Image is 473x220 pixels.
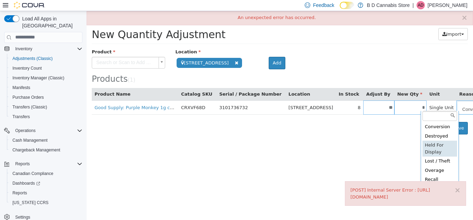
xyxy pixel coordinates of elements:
[7,73,85,83] button: Inventory Manager (Classic)
[12,160,82,168] span: Reports
[418,1,424,9] span: AD
[7,188,85,198] button: Reports
[12,45,35,53] button: Inventory
[7,93,85,102] button: Purchase Orders
[10,113,82,121] span: Transfers
[15,128,36,133] span: Operations
[10,93,47,102] a: Purchase Orders
[7,63,85,73] button: Inventory Count
[10,93,82,102] span: Purchase Orders
[19,15,82,29] span: Load All Apps in [GEOGRAPHIC_DATA]
[10,74,82,82] span: Inventory Manager (Classic)
[12,65,42,71] span: Inventory Count
[12,190,27,196] span: Reports
[336,164,371,173] div: Recall
[15,161,30,167] span: Reports
[428,1,467,9] p: [PERSON_NAME]
[12,85,30,90] span: Manifests
[1,159,85,169] button: Reports
[12,160,33,168] button: Reports
[1,44,85,54] button: Inventory
[336,121,371,130] div: Destroyed
[12,114,30,120] span: Transfers
[15,46,32,52] span: Inventory
[1,126,85,135] button: Operations
[7,135,85,145] button: Cash Management
[12,138,47,143] span: Cash Management
[10,146,82,154] span: Chargeback Management
[7,102,85,112] button: Transfers (Classic)
[7,54,85,63] button: Adjustments (Classic)
[368,176,374,183] button: ×
[10,103,50,111] a: Transfers (Classic)
[12,95,44,100] span: Purchase Orders
[14,2,45,9] img: Cova
[12,181,40,186] span: Dashboards
[313,2,334,9] span: Feedback
[10,136,82,144] span: Cash Management
[12,56,53,61] span: Adjustments (Classic)
[10,199,51,207] a: [US_STATE] CCRS
[10,74,67,82] a: Inventory Manager (Classic)
[15,214,30,220] span: Settings
[336,111,371,121] div: Conversion
[10,136,50,144] a: Cash Management
[336,130,371,146] div: Held For Display
[10,54,82,63] span: Adjustments (Classic)
[412,1,414,9] p: |
[10,189,82,197] span: Reports
[7,112,85,122] button: Transfers
[10,64,82,72] span: Inventory Count
[10,83,82,92] span: Manifests
[12,126,38,135] button: Operations
[10,189,30,197] a: Reports
[12,104,47,110] span: Transfers (Classic)
[12,75,64,81] span: Inventory Manager (Classic)
[336,155,371,164] div: Overage
[7,198,85,208] button: [US_STATE] CCRS
[336,146,371,155] div: Lost / Theft
[10,146,63,154] a: Chargeback Management
[10,169,82,178] span: Canadian Compliance
[10,103,82,111] span: Transfers (Classic)
[7,178,85,188] a: Dashboards
[10,169,56,178] a: Canadian Compliance
[10,179,43,187] a: Dashboards
[12,126,82,135] span: Operations
[10,54,55,63] a: Adjustments (Classic)
[10,113,33,121] a: Transfers
[417,1,425,9] div: Aman Dhillon
[10,179,82,187] span: Dashboards
[12,171,53,176] span: Canadian Compliance
[7,83,85,93] button: Manifests
[340,2,354,9] input: Dark Mode
[367,1,410,9] p: B D Cannabis Store
[10,64,45,72] a: Inventory Count
[12,45,82,53] span: Inventory
[12,147,60,153] span: Chargeback Management
[12,200,48,205] span: [US_STATE] CCRS
[264,176,374,189] div: [POST] Internal Server Error : [URL][DOMAIN_NAME]
[7,145,85,155] button: Chargeback Management
[7,169,85,178] button: Canadian Compliance
[10,199,82,207] span: Washington CCRS
[10,83,33,92] a: Manifests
